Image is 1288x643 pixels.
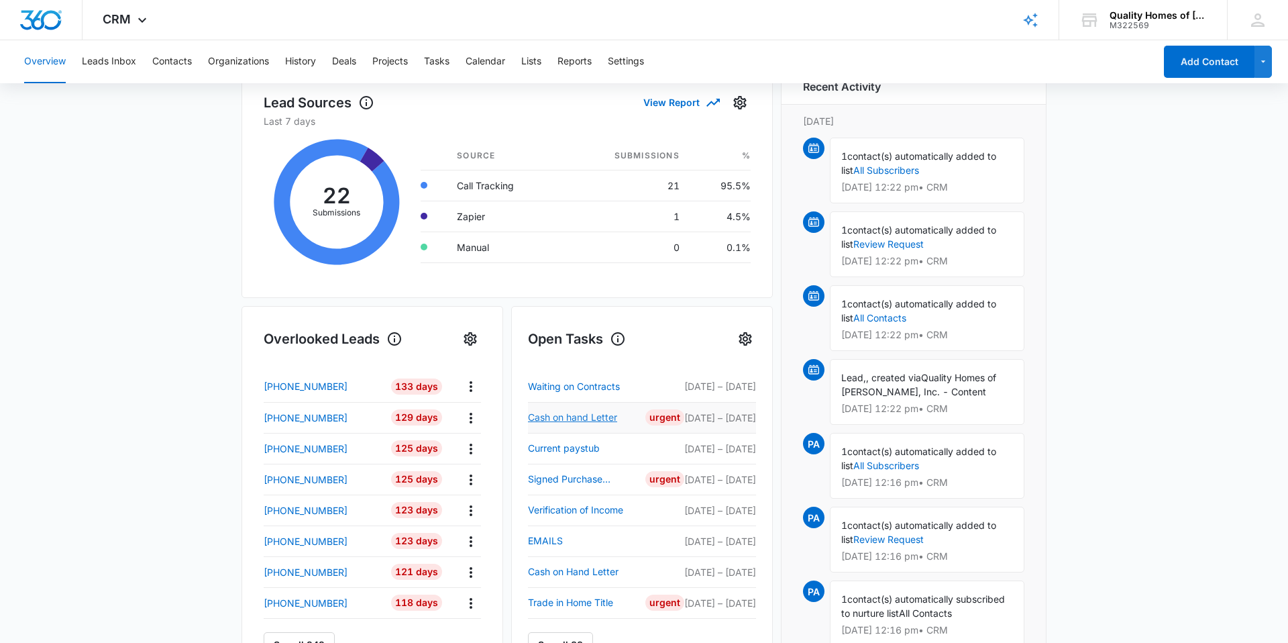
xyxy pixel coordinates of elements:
[264,534,381,548] a: [PHONE_NUMBER]
[841,478,1013,487] p: [DATE] 12:16 pm • CRM
[424,40,449,83] button: Tasks
[841,330,1013,340] p: [DATE] 12:22 pm • CRM
[82,40,136,83] button: Leads Inbox
[853,238,924,250] a: Review Request
[391,502,442,518] div: 123 Days
[528,502,645,518] a: Verification of Income
[841,183,1013,192] p: [DATE] 12:22 pm • CRM
[1110,21,1207,30] div: account id
[264,565,381,579] a: [PHONE_NUMBER]
[528,329,626,349] h1: Open Tasks
[841,626,1013,635] p: [DATE] 12:16 pm • CRM
[690,170,751,201] td: 95.5%
[841,520,996,545] span: contact(s) automatically added to list
[803,433,824,454] span: PA
[841,552,1013,561] p: [DATE] 12:16 pm • CRM
[264,379,347,393] p: [PHONE_NUMBER]
[528,440,645,456] a: Current paystub
[528,533,645,549] a: EMAILS
[264,411,347,425] p: [PHONE_NUMBER]
[521,40,541,83] button: Lists
[24,40,66,83] button: Overview
[690,201,751,232] td: 4.5%
[264,442,347,456] p: [PHONE_NUMBER]
[841,150,847,162] span: 1
[264,596,347,610] p: [PHONE_NUMBER]
[460,376,481,397] button: Actions
[264,473,347,487] p: [PHONE_NUMBER]
[460,562,481,583] button: Actions
[460,593,481,613] button: Actions
[460,531,481,552] button: Actions
[841,372,866,383] span: Lead,
[264,442,381,456] a: [PHONE_NUMBER]
[803,581,824,602] span: PA
[645,595,684,611] div: Urgent
[264,114,751,128] p: Last 7 days
[528,595,645,611] a: Trade in Home Title
[803,507,824,528] span: PA
[152,40,192,83] button: Contacts
[853,312,906,324] a: All Contacts
[264,93,374,113] h1: Lead Sources
[853,534,924,545] a: Review Request
[391,533,442,549] div: 123 Days
[1110,10,1207,21] div: account name
[899,607,952,619] span: All Contacts
[264,329,402,349] h1: Overlooked Leads
[562,201,690,232] td: 1
[690,142,751,170] th: %
[841,593,847,605] span: 1
[528,409,645,426] a: Cash on hand Letter
[264,596,381,610] a: [PHONE_NUMBER]
[562,170,690,201] td: 21
[285,40,316,83] button: History
[391,564,442,580] div: 121 Days
[684,442,756,456] p: [DATE] – [DATE]
[460,407,481,428] button: Actions
[264,379,381,393] a: [PHONE_NUMBER]
[608,40,644,83] button: Settings
[446,232,562,262] td: Manual
[645,471,684,487] div: Urgent
[684,534,756,548] p: [DATE] – [DATE]
[264,565,347,579] p: [PHONE_NUMBER]
[562,142,690,170] th: Submissions
[446,170,562,201] td: Call Tracking
[684,596,756,610] p: [DATE] – [DATE]
[332,40,356,83] button: Deals
[841,224,996,250] span: contact(s) automatically added to list
[562,232,690,262] td: 0
[264,473,381,487] a: [PHONE_NUMBER]
[684,565,756,579] p: [DATE] – [DATE]
[528,379,645,395] a: Waiting on Contracts
[1164,46,1254,78] button: Add Contact
[446,201,562,232] td: Zapier
[729,92,751,113] button: Settings
[841,224,847,236] span: 1
[645,409,684,426] div: Urgent
[391,379,442,395] div: 133 Days
[841,256,1013,266] p: [DATE] 12:22 pm • CRM
[853,460,919,471] a: All Subscribers
[528,564,645,580] a: Cash on Hand Letter
[803,114,1024,128] p: [DATE]
[264,503,381,517] a: [PHONE_NUMBER]
[391,471,442,487] div: 125 Days
[684,379,756,393] p: [DATE] – [DATE]
[208,40,269,83] button: Organizations
[460,438,481,459] button: Actions
[735,328,756,350] button: Settings
[446,142,562,170] th: Source
[460,500,481,521] button: Actions
[264,503,347,517] p: [PHONE_NUMBER]
[372,40,408,83] button: Projects
[841,446,847,457] span: 1
[460,328,481,350] button: Settings
[103,12,131,26] span: CRM
[460,469,481,490] button: Actions
[684,411,756,425] p: [DATE] – [DATE]
[557,40,592,83] button: Reports
[841,150,996,176] span: contact(s) automatically added to list
[643,91,718,114] button: View Report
